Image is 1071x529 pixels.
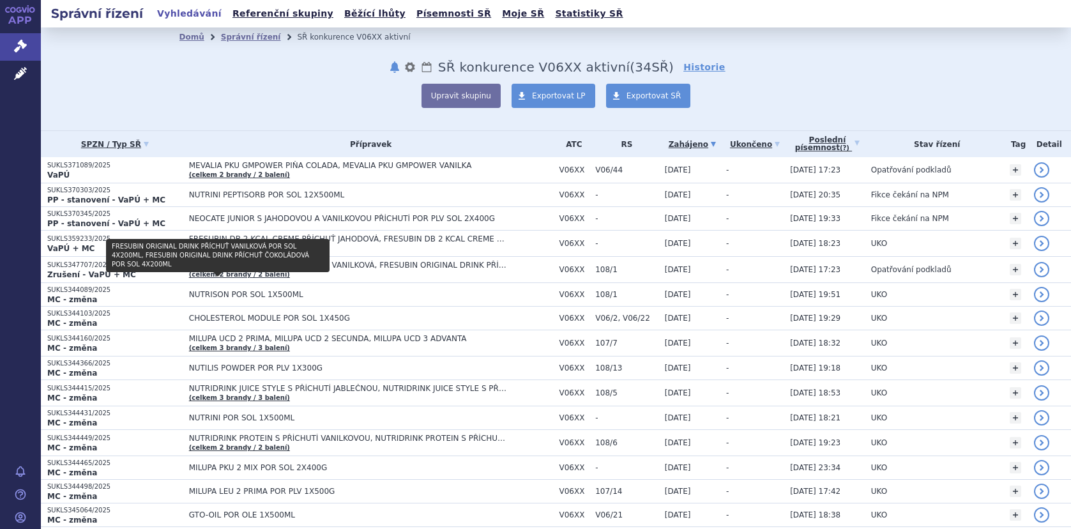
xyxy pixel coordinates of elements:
[47,244,95,253] strong: VaPÚ + MC
[189,171,290,178] a: (celkem 2 brandy / 2 balení)
[871,265,952,274] span: Opatřování podkladů
[1034,287,1049,302] a: detail
[47,195,165,204] strong: PP - stanovení - VaPÚ + MC
[726,388,729,397] span: -
[1034,262,1049,277] a: detail
[871,214,949,223] span: Fikce čekání na NPM
[665,190,691,199] span: [DATE]
[47,506,183,515] p: SUKLS345064/2025
[183,131,553,157] th: Přípravek
[665,290,691,299] span: [DATE]
[1034,507,1049,523] a: detail
[871,388,887,397] span: UKO
[871,239,887,248] span: UKO
[790,463,840,472] span: [DATE] 23:34
[726,438,729,447] span: -
[1010,362,1021,374] a: +
[595,239,658,248] span: -
[189,444,290,451] a: (celkem 2 brandy / 2 balení)
[47,309,183,318] p: SUKLS344103/2025
[189,271,290,278] a: (celkem 2 brandy / 2 balení)
[1034,360,1049,376] a: detail
[790,438,840,447] span: [DATE] 19:23
[559,165,589,174] span: V06XX
[871,190,949,199] span: Fikce čekání na NPM
[1034,435,1049,450] a: detail
[420,59,433,75] a: Lhůty
[340,5,409,22] a: Běžící lhůty
[665,214,691,223] span: [DATE]
[559,290,589,299] span: V06XX
[726,510,729,519] span: -
[790,190,840,199] span: [DATE] 20:35
[47,434,183,443] p: SUKLS344449/2025
[47,409,183,418] p: SUKLS344431/2025
[595,314,658,323] span: V06/2, V06/22
[665,364,691,372] span: [DATE]
[47,492,97,501] strong: MC - změna
[726,135,784,153] a: Ukončeno
[1034,162,1049,178] a: detail
[404,59,416,75] button: nastavení
[665,314,691,323] span: [DATE]
[790,487,840,496] span: [DATE] 17:42
[595,165,658,174] span: V06/44
[595,510,658,519] span: V06/21
[47,443,97,452] strong: MC - změna
[726,487,729,496] span: -
[189,314,508,323] span: CHOLESTEROL MODULE POR SOL 1X450G
[871,438,887,447] span: UKO
[1010,387,1021,399] a: +
[790,165,840,174] span: [DATE] 17:23
[189,384,508,393] span: NUTRIDRINK JUICE STYLE S PŘÍCHUTÍ JABLEČNOU, NUTRIDRINK JUICE STYLE S PŘÍCHUTÍ JAHODOVOU, NUTRIDR...
[726,364,729,372] span: -
[790,265,840,274] span: [DATE] 17:23
[595,388,658,397] span: 108/5
[189,334,508,343] span: MILUPA UCD 2 PRIMA, MILUPA UCD 2 SECUNDA, MILUPA UCD 3 ADVANTA
[595,214,658,223] span: -
[595,364,658,372] span: 108/13
[665,413,691,422] span: [DATE]
[595,487,658,496] span: 107/14
[790,510,840,519] span: [DATE] 18:38
[1010,289,1021,300] a: +
[726,314,729,323] span: -
[595,463,658,472] span: -
[790,413,840,422] span: [DATE] 18:21
[595,190,658,199] span: -
[665,339,691,348] span: [DATE]
[559,265,589,274] span: V06XX
[683,61,725,73] a: Historie
[47,261,183,270] p: SUKLS347707/2025
[726,413,729,422] span: -
[47,394,97,402] strong: MC - změna
[189,290,508,299] span: NUTRISON POR SOL 1X500ML
[790,214,840,223] span: [DATE] 19:33
[665,487,691,496] span: [DATE]
[47,210,183,218] p: SUKLS370345/2025
[47,135,183,153] a: SPZN / Typ SŘ
[595,339,658,348] span: 107/7
[559,190,589,199] span: V06XX
[47,186,183,195] p: SUKLS370303/2025
[559,413,589,422] span: V06XX
[189,413,508,422] span: NUTRINI POR SOL 1X500ML
[41,4,153,22] h2: Správní řízení
[559,388,589,397] span: V06XX
[790,388,840,397] span: [DATE] 18:53
[1034,187,1049,203] a: detail
[871,364,887,372] span: UKO
[47,234,183,243] p: SUKLS359233/2025
[189,245,291,252] a: (celkem 5 brandů / 5 balení)
[1010,189,1021,201] a: +
[189,214,508,223] span: NEOCATE JUNIOR S JAHODOVOU A VANILKOVOU PŘÍCHUTÍ POR PLV SOL 2X400G
[726,214,729,223] span: -
[189,190,508,199] span: NUTRINI PEPTISORB POR SOL 12X500ML
[790,364,840,372] span: [DATE] 19:18
[595,265,658,274] span: 108/1
[559,314,589,323] span: V06XX
[512,84,595,108] a: Exportovat LP
[551,5,627,22] a: Statistiky SŘ
[1034,460,1049,475] a: detail
[47,384,183,393] p: SUKLS344415/2025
